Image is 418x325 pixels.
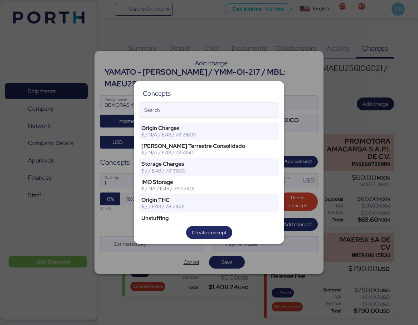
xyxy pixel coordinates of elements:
div: Unstuffing [141,215,253,221]
div: $ / NA / E48 / 76122401 [141,185,253,192]
div: IMO Storage [141,179,253,185]
div: Origin THC [141,197,253,203]
div: Origin Charges [141,125,253,131]
div: Concepts [143,90,171,97]
div: $ / N/A / E48 / 78141501 [141,149,253,156]
div: $ / / E48 / 78131802 [141,167,253,174]
div: Storage Charges [141,161,253,167]
button: Create concept [186,226,232,239]
span: Create concept [192,228,227,237]
div: $ / / E48 / 78121601 [141,203,253,210]
div: $ / N/A / E48 / 78121603 [141,131,253,138]
div: $ / T/CBM / E48 / 78131802 [141,221,253,228]
div: [PERSON_NAME] Terrestre Consolidado [141,143,253,149]
input: Search [139,103,279,117]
